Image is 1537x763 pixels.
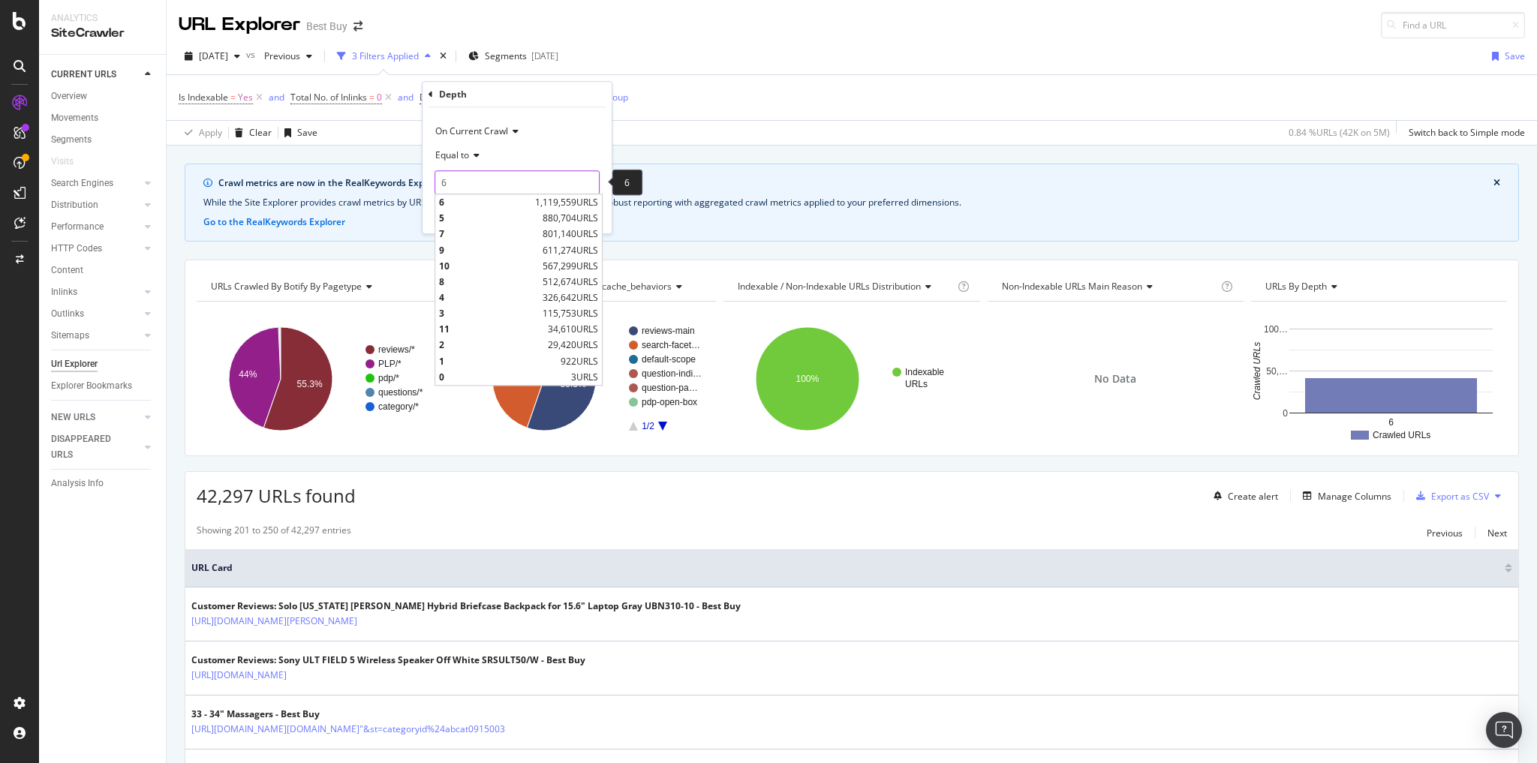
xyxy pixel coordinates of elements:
[378,344,415,355] text: reviews/*
[1265,280,1327,293] span: URLs by Depth
[191,561,1501,575] span: URL Card
[258,44,318,68] button: Previous
[571,371,598,383] span: 3 URLS
[738,280,921,293] span: Indexable / Non-Indexable URLs distribution
[439,323,544,336] span: 11
[51,431,127,463] div: DISAPPEARED URLS
[179,44,246,68] button: [DATE]
[51,89,87,104] div: Overview
[51,219,104,235] div: Performance
[642,383,698,393] text: question-pa…
[297,126,317,139] div: Save
[543,291,598,304] span: 326,642 URLS
[1289,126,1390,139] div: 0.84 % URLs ( 42K on 5M )
[462,44,564,68] button: Segments[DATE]
[429,206,476,221] button: Cancel
[1252,342,1262,400] text: Crawled URLs
[51,431,140,463] a: DISAPPEARED URLS
[51,328,140,344] a: Sitemaps
[439,88,467,101] div: Depth
[439,291,539,304] span: 4
[51,219,140,235] a: Performance
[1487,524,1507,542] button: Next
[439,260,539,272] span: 10
[377,87,382,108] span: 0
[439,371,567,383] span: 0
[199,50,228,62] span: 2025 Sep. 9th
[437,49,450,64] div: times
[51,197,98,213] div: Distribution
[1228,490,1278,503] div: Create alert
[398,91,414,104] div: and
[642,354,696,365] text: default-scope
[439,244,539,257] span: 9
[51,241,102,257] div: HTTP Codes
[1427,527,1463,539] div: Previous
[353,21,362,32] div: arrow-right-arrow-left
[290,91,367,104] span: Total No. of Inlinks
[642,326,695,336] text: reviews-main
[191,599,741,613] div: Customer Reviews: Solo [US_STATE] [PERSON_NAME] Hybrid Briefcase Backpack for 15.6" Laptop Gray U...
[51,284,77,300] div: Inlinks
[203,196,1500,209] div: While the Site Explorer provides crawl metrics by URL, the RealKeywords Explorer enables more rob...
[1388,417,1394,428] text: 6
[51,154,74,170] div: Visits
[1002,280,1142,293] span: Non-Indexable URLs Main Reason
[51,410,140,425] a: NEW URLS
[1251,314,1505,444] svg: A chart.
[1381,12,1525,38] input: Find a URL
[51,476,104,491] div: Analysis Info
[278,121,317,145] button: Save
[561,355,598,368] span: 922 URLS
[51,263,155,278] a: Content
[51,67,116,83] div: CURRENT URLS
[179,91,228,104] span: Is Indexable
[1505,50,1525,62] div: Save
[460,314,714,444] div: A chart.
[439,212,539,225] span: 5
[543,307,598,320] span: 115,753 URLS
[642,368,702,379] text: question-indi…
[612,170,642,196] div: 6
[331,44,437,68] button: 3 Filters Applied
[1266,366,1288,377] text: 50,…
[218,176,1493,190] div: Crawl metrics are now in the RealKeywords Explorer
[1403,121,1525,145] button: Switch back to Simple mode
[543,244,598,257] span: 611,274 URLS
[352,50,419,62] div: 3 Filters Applied
[439,196,531,209] span: 6
[230,91,236,104] span: =
[51,176,113,191] div: Search Engines
[51,110,98,126] div: Movements
[561,379,586,389] text: 55.3%
[51,306,140,322] a: Outlinks
[246,48,258,61] span: vs
[1431,490,1489,503] div: Export as CSV
[548,323,598,336] span: 34,610 URLS
[531,50,558,62] div: [DATE]
[435,125,508,137] span: On Current Crawl
[543,228,598,241] span: 801,140 URLS
[723,314,978,444] svg: A chart.
[543,275,598,288] span: 512,674 URLS
[249,126,272,139] div: Clear
[439,307,539,320] span: 3
[51,356,98,372] div: Url Explorer
[796,374,820,384] text: 100%
[369,91,374,104] span: =
[1373,430,1430,440] text: Crawled URLs
[191,722,505,737] a: [URL][DOMAIN_NAME][DOMAIN_NAME]"&st=categoryid%24abcat0915003
[1318,490,1391,503] div: Manage Columns
[1486,712,1522,748] div: Open Intercom Messenger
[378,387,423,398] text: questions/*
[258,50,300,62] span: Previous
[191,653,585,667] div: Customer Reviews: Sony ULT FIELD 5 Wireless Speaker Off White SRSULT50/W - Best Buy
[999,275,1218,299] h4: Non-Indexable URLs Main Reason
[51,410,95,425] div: NEW URLS
[51,132,155,148] a: Segments
[1297,487,1391,505] button: Manage Columns
[179,121,222,145] button: Apply
[378,373,399,383] text: pdp/*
